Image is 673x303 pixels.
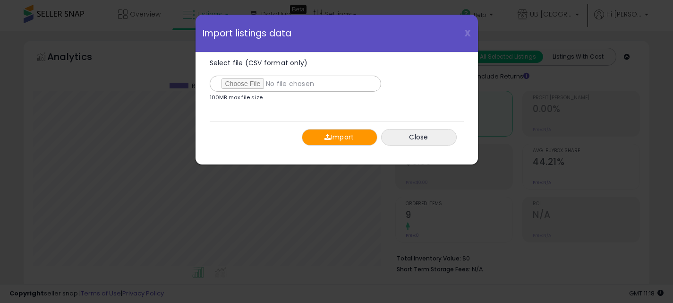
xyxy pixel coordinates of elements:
span: X [464,26,471,40]
span: Select file (CSV format only) [210,58,308,68]
span: Import listings data [203,29,292,38]
button: Import [302,129,377,146]
button: Close [381,129,457,146]
p: 100MB max file size [210,95,263,100]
